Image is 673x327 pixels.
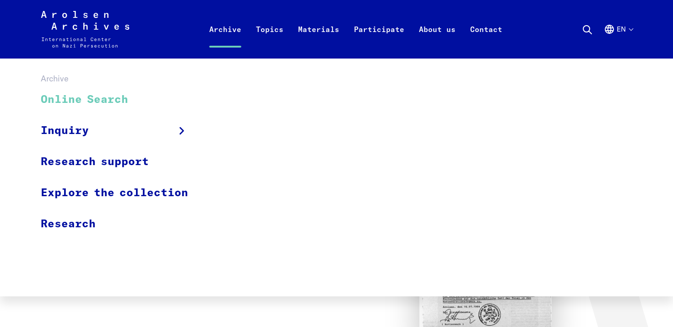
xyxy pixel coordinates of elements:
a: Topics [249,22,291,59]
a: Materials [291,22,347,59]
a: Research [41,209,200,239]
nav: Primary [202,11,510,48]
a: Participate [347,22,412,59]
a: Explore the collection [41,177,200,209]
a: Contact [463,22,510,59]
ul: Archive [41,85,200,239]
a: About us [412,22,463,59]
a: Research support [41,146,200,177]
a: Online Search [41,85,200,115]
a: Archive [202,22,249,59]
span: Inquiry [41,123,89,139]
a: Inquiry [41,115,200,146]
button: English, language selection [604,24,633,57]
